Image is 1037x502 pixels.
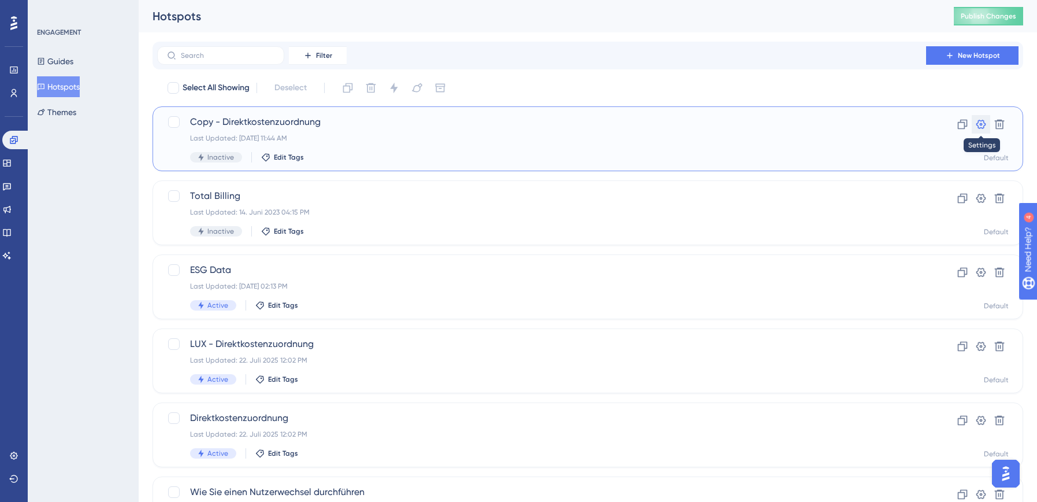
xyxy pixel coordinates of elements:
[255,375,298,384] button: Edit Tags
[37,28,81,37] div: ENGAGEMENT
[27,3,72,17] span: Need Help?
[984,153,1009,163] div: Default
[268,301,298,310] span: Edit Tags
[190,134,893,143] div: Last Updated: [DATE] 11:44 AM
[255,449,298,458] button: Edit Tags
[274,153,304,162] span: Edit Tags
[268,375,298,384] span: Edit Tags
[183,81,250,95] span: Select All Showing
[207,449,228,458] span: Active
[264,77,317,98] button: Deselect
[255,301,298,310] button: Edit Tags
[190,282,893,291] div: Last Updated: [DATE] 02:13 PM
[37,51,73,72] button: Guides
[80,6,84,15] div: 4
[274,227,304,236] span: Edit Tags
[261,153,304,162] button: Edit Tags
[207,301,228,310] span: Active
[190,263,893,277] span: ESG Data
[984,227,1009,237] div: Default
[190,430,893,439] div: Last Updated: 22. Juli 2025 12:02 PM
[926,46,1019,65] button: New Hotspot
[190,208,893,217] div: Last Updated: 14. Juni 2023 04:15 PM
[190,411,893,425] span: Direktkostenzuordnung
[37,76,80,97] button: Hotspots
[954,7,1023,25] button: Publish Changes
[190,115,893,129] span: Copy - Direktkostenzuordnung
[190,485,893,499] span: Wie Sie einen Nutzerwechsel durchführen
[958,51,1000,60] span: New Hotspot
[289,46,347,65] button: Filter
[988,456,1023,491] iframe: UserGuiding AI Assistant Launcher
[190,337,893,351] span: LUX - Direktkostenzuordnung
[207,375,228,384] span: Active
[274,81,307,95] span: Deselect
[207,153,234,162] span: Inactive
[261,227,304,236] button: Edit Tags
[181,51,274,60] input: Search
[207,227,234,236] span: Inactive
[190,189,893,203] span: Total Billing
[153,8,925,24] div: Hotspots
[961,12,1016,21] span: Publish Changes
[984,301,1009,311] div: Default
[268,449,298,458] span: Edit Tags
[190,356,893,365] div: Last Updated: 22. Juli 2025 12:02 PM
[37,102,76,123] button: Themes
[984,449,1009,459] div: Default
[316,51,332,60] span: Filter
[984,375,1009,385] div: Default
